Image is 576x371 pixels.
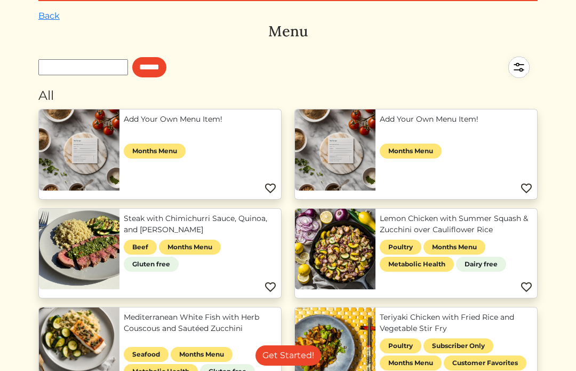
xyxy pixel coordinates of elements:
a: Add Your Own Menu Item! [124,114,277,125]
div: All [38,86,538,105]
img: Favorite menu item [264,281,277,294]
a: Back [38,11,60,21]
a: Steak with Chimichurri Sauce, Quinoa, and [PERSON_NAME] [124,213,277,235]
a: Get Started! [255,345,321,366]
a: Add Your Own Menu Item! [380,114,533,125]
img: Favorite menu item [264,182,277,195]
a: Teriyaki Chicken with Fried Rice and Vegetable Stir Fry [380,312,533,334]
img: Favorite menu item [520,182,533,195]
img: filter-5a7d962c2457a2d01fc3f3b070ac7679cf81506dd4bc827d76cf1eb68fb85cd7.svg [500,49,538,86]
h3: Menu [38,22,538,40]
a: Mediterranean White Fish with Herb Couscous and Sautéed Zucchini [124,312,277,334]
img: Favorite menu item [520,281,533,294]
a: Lemon Chicken with Summer Squash & Zucchini over Cauliflower Rice [380,213,533,235]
